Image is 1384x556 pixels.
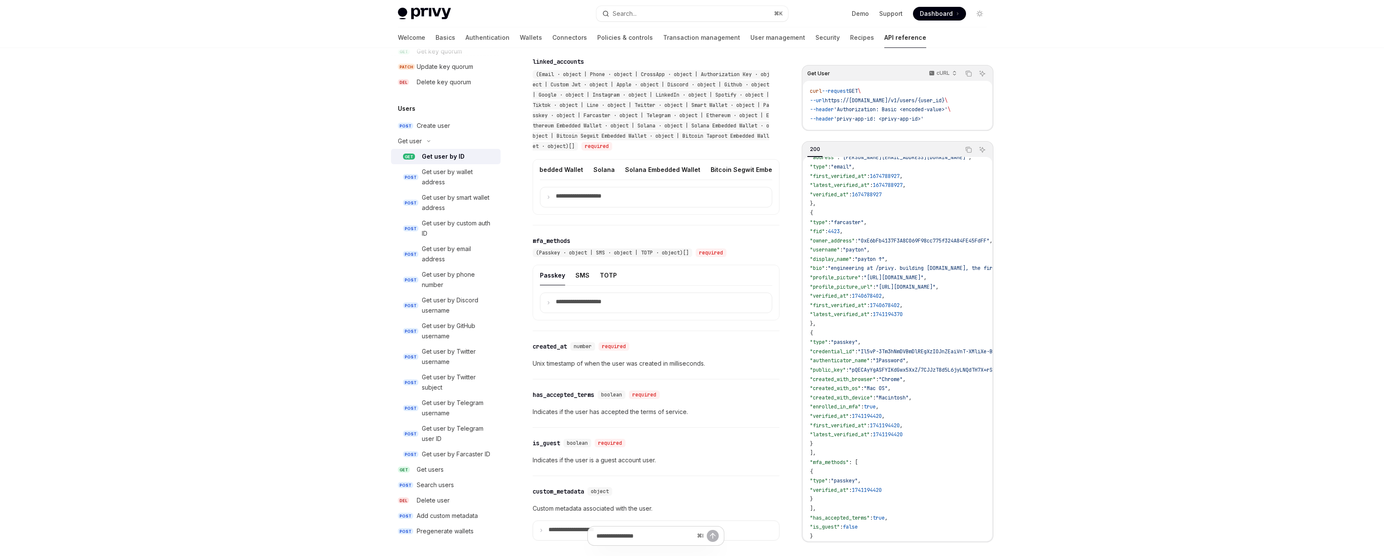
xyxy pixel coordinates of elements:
a: POSTGet user by smart wallet address [391,190,501,216]
span: POST [403,277,418,283]
span: : [849,293,852,299]
p: Indicates if the user has accepted the terms of service. [533,407,779,417]
div: Get user by Discord username [422,295,495,316]
span: 4423 [828,228,840,235]
span: "Macintosh" [876,394,909,401]
span: 1741194420 [852,487,882,494]
div: Search... [613,9,637,19]
div: Get user by Farcaster ID [422,449,490,459]
span: boolean [601,391,622,398]
span: boolean [567,440,588,447]
span: "verified_at" [810,487,849,494]
a: Authentication [465,27,510,48]
span: : [840,246,843,253]
span: (Passkey · object | SMS · object | TOTP · object)[] [536,249,689,256]
span: POST [403,431,418,437]
div: custom_metadata [533,487,584,496]
button: Ask AI [977,68,988,79]
span: "first_verified_at" [810,302,867,309]
span: : [828,477,831,484]
div: Delete user [417,495,450,506]
button: Open search [596,6,788,21]
a: POSTAdd custom metadata [391,508,501,523]
span: "[URL][DOMAIN_NAME]" [864,274,924,281]
span: } [810,441,813,447]
span: : [870,431,873,438]
button: Toggle dark mode [973,7,987,21]
span: , [903,182,906,189]
span: 'privy-app-id: <privy-app-id>' [834,115,924,122]
span: "0xE6bFb4137F3A8C069F98cc775f324A84FE45FdFF" [858,237,990,244]
span: "payton ↑" [855,256,885,263]
button: Ask AI [977,144,988,155]
span: "latest_verified_at" [810,311,870,318]
span: "[PERSON_NAME][EMAIL_ADDRESS][DOMAIN_NAME]" [840,154,969,161]
span: , [900,173,903,180]
span: "latest_verified_at" [810,182,870,189]
span: 1741194370 [873,311,903,318]
div: Get users [417,464,444,475]
span: GET [849,88,858,95]
span: true [864,403,876,410]
div: required [696,248,726,257]
p: cURL [936,70,950,77]
div: required [599,342,629,351]
span: , [906,357,909,364]
span: : [867,173,870,180]
span: "email" [831,163,852,170]
button: cURL [924,66,960,81]
span: "public_key" [810,367,846,373]
span: , [864,219,867,226]
div: 200 [807,144,823,154]
span: PATCH [398,64,415,70]
span: : [825,265,828,272]
p: Unix timestamp of when the user was created in milliseconds. [533,358,779,369]
span: : [828,163,831,170]
span: , [867,246,870,253]
span: "latest_verified_at" [810,431,870,438]
span: 1740678402 [852,293,882,299]
span: POST [403,405,418,411]
span: }, [810,320,816,327]
span: "verified_at" [810,191,849,198]
span: , [858,339,861,346]
span: "type" [810,163,828,170]
span: ⌘ K [774,10,783,17]
button: Copy the contents from the code block [963,144,974,155]
span: "profile_picture" [810,274,861,281]
span: : [870,357,873,364]
span: "is_guest" [810,523,840,530]
span: POST [398,528,413,535]
span: POST [403,451,418,458]
span: , [888,385,891,392]
span: "verified_at" [810,293,849,299]
div: Get user by ID [422,151,465,162]
span: , [924,274,927,281]
img: light logo [398,8,451,20]
span: , [900,302,903,309]
span: "created_with_device" [810,394,873,401]
span: : [849,487,852,494]
div: SMS [575,265,590,285]
div: Update key quorum [417,62,473,72]
div: has_accepted_terms [533,390,594,399]
span: Get User [807,70,830,77]
span: "verified_at" [810,413,849,420]
span: : [840,523,843,530]
span: 1741194420 [870,422,900,429]
span: "display_name" [810,256,852,263]
span: \ [948,106,951,113]
a: POSTPregenerate wallets [391,523,501,539]
span: "fid" [810,228,825,235]
div: Get user by wallet address [422,167,495,187]
span: "[URL][DOMAIN_NAME]" [876,284,936,290]
span: { [810,330,813,337]
a: POSTGet user by email address [391,241,501,267]
a: Transaction management [663,27,740,48]
a: Welcome [398,27,425,48]
a: Recipes [850,27,874,48]
span: : [828,339,831,346]
span: : [825,228,828,235]
div: Create user [417,121,450,131]
a: POSTGet user by Discord username [391,293,501,318]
